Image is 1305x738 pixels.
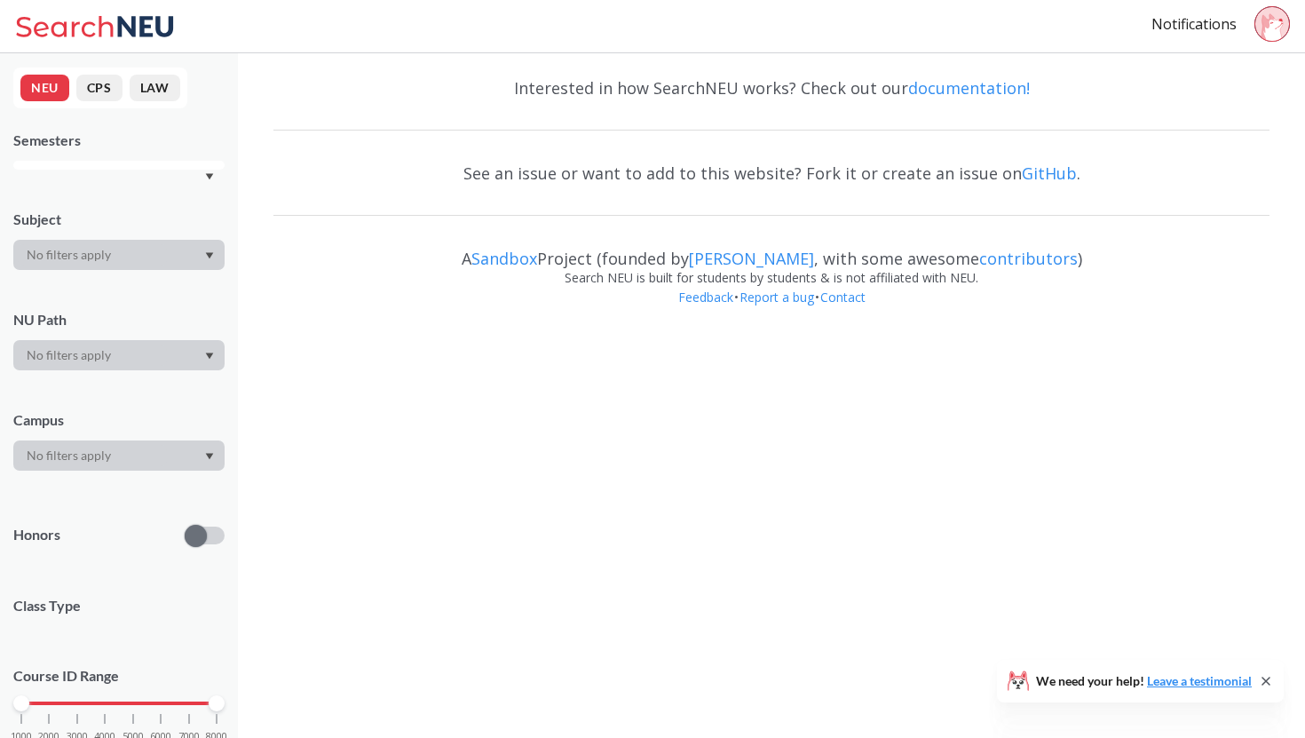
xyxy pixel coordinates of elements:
[205,453,214,460] svg: Dropdown arrow
[273,147,1269,199] div: See an issue or want to add to this website? Fork it or create an issue on .
[130,75,180,101] button: LAW
[205,353,214,360] svg: Dropdown arrow
[689,248,814,269] a: [PERSON_NAME]
[1022,163,1077,184] a: GitHub
[13,131,225,150] div: Semesters
[979,248,1078,269] a: contributors
[739,289,815,306] a: Report a bug
[471,248,537,269] a: Sandbox
[205,173,214,180] svg: Dropdown arrow
[273,288,1269,334] div: • •
[13,310,225,329] div: NU Path
[677,289,734,306] a: Feedback
[13,210,225,229] div: Subject
[13,340,225,370] div: Dropdown arrow
[819,289,866,306] a: Contact
[13,596,225,615] span: Class Type
[1036,675,1252,687] span: We need your help!
[13,525,60,545] p: Honors
[273,62,1269,114] div: Interested in how SearchNEU works? Check out our
[13,440,225,471] div: Dropdown arrow
[908,77,1030,99] a: documentation!
[205,252,214,259] svg: Dropdown arrow
[76,75,123,101] button: CPS
[273,268,1269,288] div: Search NEU is built for students by students & is not affiliated with NEU.
[13,666,225,686] p: Course ID Range
[1151,14,1237,34] a: Notifications
[13,240,225,270] div: Dropdown arrow
[20,75,69,101] button: NEU
[1147,673,1252,688] a: Leave a testimonial
[13,410,225,430] div: Campus
[273,233,1269,268] div: A Project (founded by , with some awesome )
